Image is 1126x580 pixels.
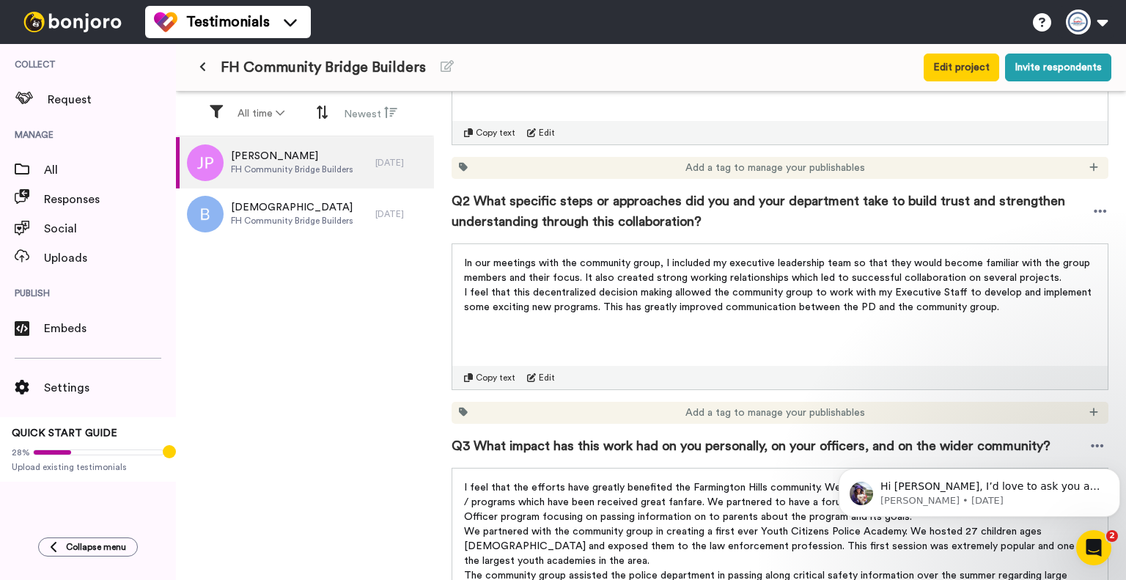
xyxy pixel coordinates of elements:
img: jp.png [187,144,224,181]
span: Social [44,220,176,238]
span: FH Community Bridge Builders [231,215,353,227]
span: Collapse menu [66,541,126,553]
span: Testimonials [186,12,270,32]
span: Settings [44,379,176,397]
span: I feel that this decentralized decision making allowed the community group to work with my Execut... [464,287,1094,312]
div: Tooltip anchor [163,445,176,458]
button: Edit project [924,54,999,81]
img: bj-logo-header-white.svg [18,12,128,32]
span: Copy text [476,372,515,383]
button: Newest [335,100,406,128]
span: Request [48,91,176,109]
span: Edit [539,372,555,383]
span: Uploads [44,249,176,267]
span: We partnered with the community group in creating a first ever Youth Citizens Police Academy. We ... [464,526,1092,566]
img: b.png [187,196,224,232]
span: In our meetings with the community group, I included my executive leadership team so that they wo... [464,258,1093,283]
span: Hi [PERSON_NAME], I’d love to ask you a quick question: If [PERSON_NAME] could introduce a new fe... [48,43,268,113]
span: I feel that the efforts have greatly benefited the Farmington Hills community. We have partnered ... [464,482,1099,522]
span: FH Community Bridge Builders [231,164,353,175]
img: tm-color.svg [154,10,177,34]
span: [PERSON_NAME] [231,149,353,164]
button: Invite respondents [1005,54,1111,81]
iframe: Intercom live chat [1076,530,1111,565]
span: Q3 What impact has this work had on you personally, on your officers, and on the wider community? [452,436,1050,456]
span: [DEMOGRAPHIC_DATA] [231,200,353,215]
span: Embeds [44,320,176,337]
span: Responses [44,191,176,208]
div: [DATE] [375,208,427,220]
span: 28% [12,447,30,458]
span: 2 [1106,530,1118,542]
span: Upload existing testimonials [12,461,164,473]
span: All [44,161,176,179]
button: Collapse menu [38,537,138,557]
span: FH Community Bridge Builders [221,57,426,78]
a: [DEMOGRAPHIC_DATA]FH Community Bridge Builders[DATE] [176,188,434,240]
span: Add a tag to manage your publishables [685,161,865,175]
span: Edit [539,127,555,139]
button: All time [229,100,293,127]
p: Message from Amy, sent 5w ago [48,56,269,70]
div: [DATE] [375,157,427,169]
iframe: Intercom notifications message [833,438,1126,540]
span: Q2 What specific steps or approaches did you and your department take to build trust and strength... [452,191,1092,232]
span: Add a tag to manage your publishables [685,405,865,420]
span: Copy text [476,127,515,139]
a: [PERSON_NAME]FH Community Bridge Builders[DATE] [176,137,434,188]
span: QUICK START GUIDE [12,428,117,438]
